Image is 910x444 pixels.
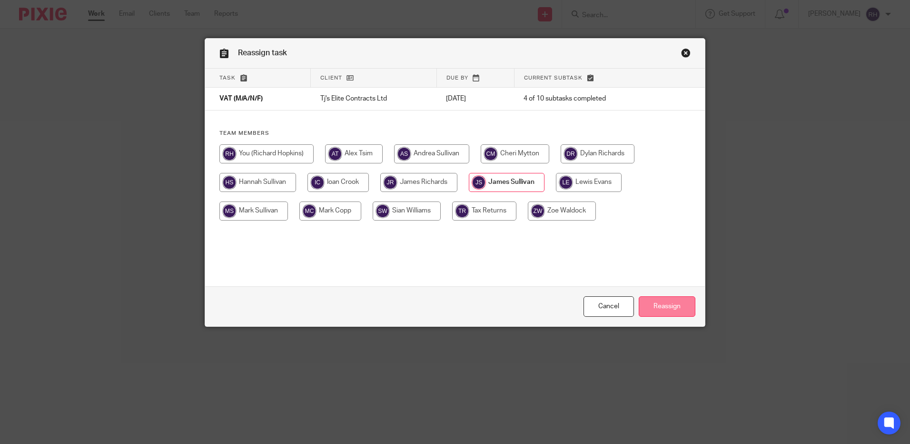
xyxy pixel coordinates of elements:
span: Task [219,75,236,81]
td: 4 of 10 subtasks completed [514,88,663,111]
a: Close this dialog window [584,296,634,317]
span: Current subtask [524,75,583,81]
p: [DATE] [446,94,504,103]
span: Due by [446,75,468,81]
input: Reassign [639,296,695,317]
a: Close this dialog window [681,48,691,61]
span: VAT (M/A/N/F) [219,96,263,102]
span: Reassign task [238,49,287,57]
h4: Team members [219,130,691,137]
span: Client [320,75,342,81]
p: Tj's Elite Contracts Ltd [320,94,427,103]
